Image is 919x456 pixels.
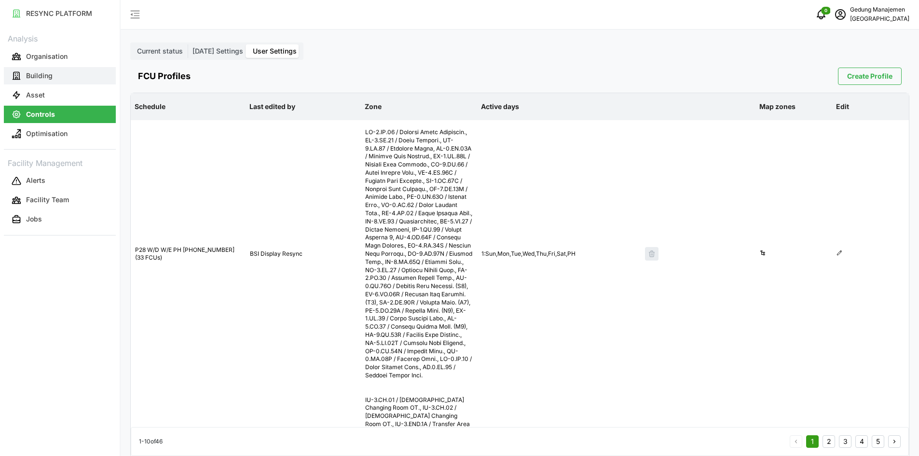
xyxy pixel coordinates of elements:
span: [DATE] Settings [192,47,243,55]
p: Zone [363,94,476,119]
a: Controls [4,105,116,124]
p: Schedule [133,94,244,119]
a: Facility Team [4,191,116,210]
button: 2 [823,435,835,448]
a: RESYNC PLATFORM [4,4,116,23]
p: Facility Management [4,155,116,169]
p: RESYNC PLATFORM [26,9,92,18]
p: Organisation [26,52,68,61]
button: 5 [872,435,884,448]
span: Current status [137,47,183,55]
p: Analysis [4,31,116,45]
div: LO-2.IP.06 / Dolorsi Ametc Adipiscin., EL-3.SE.21 / Doeiu Tempori., UT-9.LA.87 / Etdolore Magna, ... [361,121,477,387]
p: Asset [26,90,45,100]
button: Jobs [4,211,116,228]
button: schedule [831,5,850,24]
p: Jobs [26,214,42,224]
span: User Settings [253,47,297,55]
button: 1 [806,435,819,448]
p: [GEOGRAPHIC_DATA] [850,14,909,24]
button: Organisation [4,48,116,65]
p: Alerts [26,176,45,185]
div: BSI Display Resync [246,242,360,266]
span: 0 [824,7,827,14]
p: Controls [26,110,55,119]
button: Building [4,67,116,84]
button: 4 [855,435,868,448]
p: Last edited by [247,94,358,119]
button: Asset [4,86,116,104]
h4: FCU Profiles [138,70,191,83]
a: Optimisation [4,124,116,143]
span: Create Profile [847,68,892,84]
button: Optimisation [4,125,116,142]
p: 1 - 10 of 46 [139,437,163,446]
a: Asset [4,85,116,105]
p: Map zones [757,94,830,119]
p: Edit [834,94,907,119]
p: Building [26,71,53,81]
p: Facility Team [26,195,69,205]
button: RESYNC PLATFORM [4,5,116,22]
a: Building [4,66,116,85]
a: Alerts [4,171,116,191]
a: Jobs [4,210,116,229]
p: Gedung Manajemen [850,5,909,14]
p: Optimisation [26,129,68,138]
p: Active days [479,94,638,119]
button: Controls [4,106,116,123]
div: 1 : Sun,Mon,Tue,Wed,Thu,Fri,Sat,PH [481,250,636,258]
a: Organisation [4,47,116,66]
button: Alerts [4,172,116,190]
button: 3 [839,435,851,448]
button: notifications [811,5,831,24]
button: Create Profile [838,68,902,85]
div: P28 W/D W/E PH [PHONE_NUMBER] (33 FCUs) [131,238,245,270]
button: Facility Team [4,192,116,209]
